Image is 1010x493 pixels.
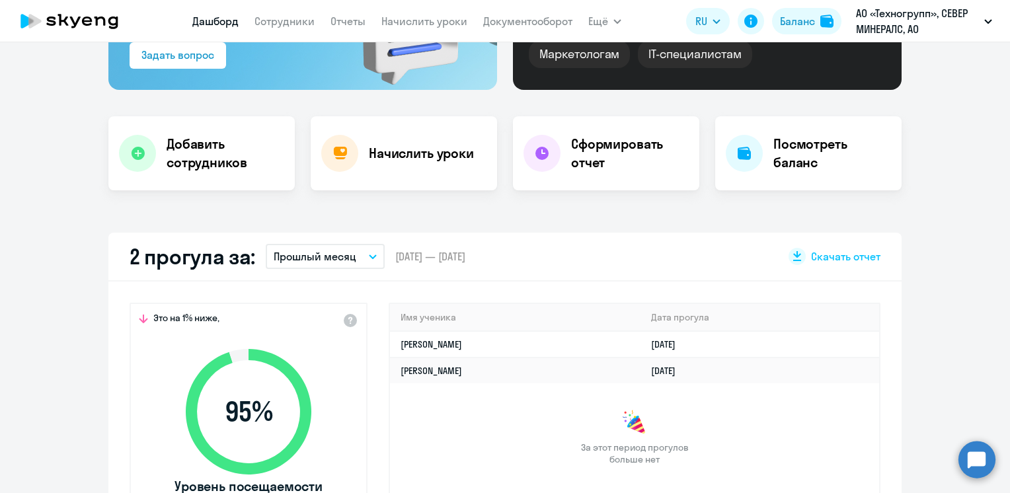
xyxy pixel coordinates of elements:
a: Отчеты [330,15,366,28]
th: Дата прогула [641,304,879,331]
p: АО «Техногрупп», СЕВЕР МИНЕРАЛС, АО [856,5,979,37]
img: balance [820,15,834,28]
a: [PERSON_NAME] [401,365,462,377]
h4: Добавить сотрудников [167,135,284,172]
div: IT-специалистам [638,40,752,68]
h4: Сформировать отчет [571,135,689,172]
a: [DATE] [651,338,686,350]
div: Задать вопрос [141,47,214,63]
p: Прошлый месяц [274,248,356,264]
div: Баланс [780,13,815,29]
span: Ещё [588,13,608,29]
span: RU [695,13,707,29]
span: [DATE] — [DATE] [395,249,465,264]
a: [PERSON_NAME] [401,338,462,350]
button: Задать вопрос [130,42,226,69]
span: 95 % [173,396,325,428]
a: Документооборот [483,15,572,28]
button: Балансbalance [772,8,841,34]
th: Имя ученика [390,304,641,331]
span: За этот период прогулов больше нет [579,441,690,465]
img: congrats [621,410,648,436]
button: Ещё [588,8,621,34]
a: [DATE] [651,365,686,377]
span: Скачать отчет [811,249,880,264]
a: Дашборд [192,15,239,28]
div: Маркетологам [529,40,630,68]
h4: Начислить уроки [369,144,474,163]
h4: Посмотреть баланс [773,135,891,172]
button: RU [686,8,730,34]
button: Прошлый месяц [266,244,385,269]
span: Это на 1% ниже, [153,312,219,328]
h2: 2 прогула за: [130,243,255,270]
button: АО «Техногрупп», СЕВЕР МИНЕРАЛС, АО [849,5,999,37]
a: Сотрудники [254,15,315,28]
a: Начислить уроки [381,15,467,28]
